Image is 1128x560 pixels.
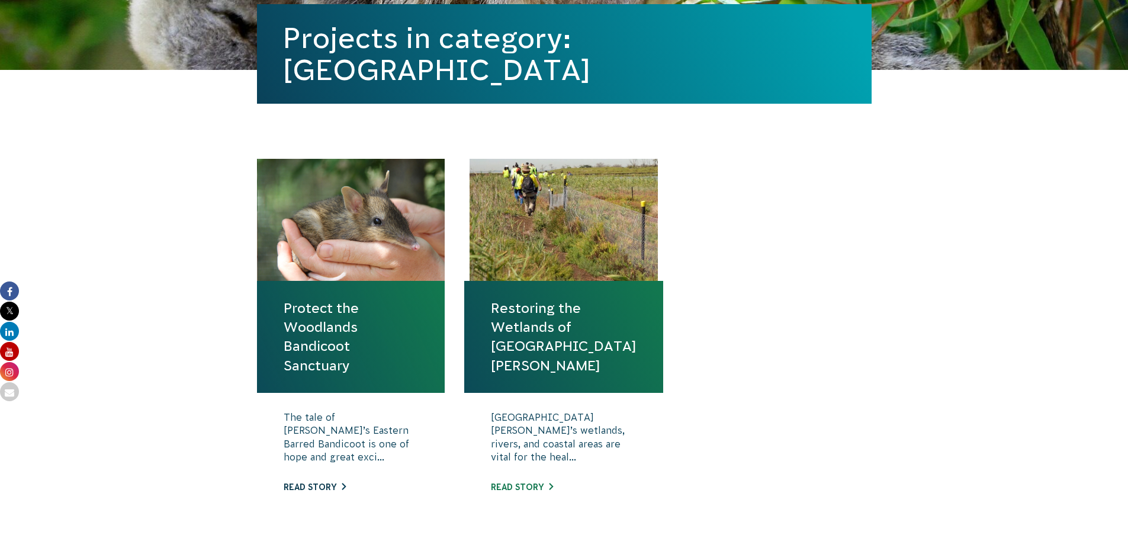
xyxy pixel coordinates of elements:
[284,411,419,470] p: The tale of [PERSON_NAME]’s Eastern Barred Bandicoot is one of hope and great exci...
[284,299,419,375] a: Protect the Woodlands Bandicoot Sanctuary
[491,299,637,375] a: Restoring the Wetlands of [GEOGRAPHIC_DATA][PERSON_NAME]
[283,22,846,86] h1: Projects in category: [GEOGRAPHIC_DATA]
[284,482,346,492] a: Read story
[491,411,637,470] p: [GEOGRAPHIC_DATA][PERSON_NAME]’s wetlands, rivers, and coastal areas are vital for the heal...
[491,482,553,492] a: Read story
